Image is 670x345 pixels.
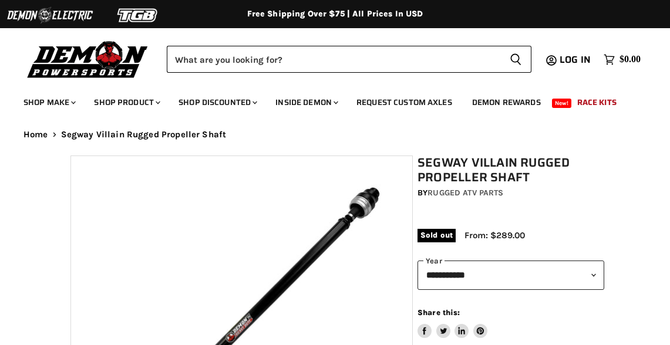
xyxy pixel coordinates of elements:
[15,90,83,114] a: Shop Make
[23,38,152,80] img: Demon Powersports
[94,4,182,26] img: TGB Logo 2
[500,46,531,73] button: Search
[15,86,638,114] ul: Main menu
[427,188,503,198] a: Rugged ATV Parts
[418,229,456,242] span: Sold out
[418,308,460,317] span: Share this:
[418,307,487,339] aside: Share this:
[560,52,591,67] span: Log in
[267,90,345,114] a: Inside Demon
[6,4,94,26] img: Demon Electric Logo 2
[348,90,461,114] a: Request Custom Axles
[552,99,572,108] span: New!
[418,155,604,185] h1: Segway Villain Rugged Propeller Shaft
[568,90,625,114] a: Race Kits
[598,51,647,68] a: $0.00
[463,90,550,114] a: Demon Rewards
[464,230,525,241] span: From: $289.00
[418,187,604,199] div: by
[167,46,531,73] form: Product
[170,90,264,114] a: Shop Discounted
[418,261,604,289] select: year
[85,90,167,114] a: Shop Product
[23,130,48,140] a: Home
[167,46,500,73] input: Search
[554,55,598,65] a: Log in
[61,130,227,140] span: Segway Villain Rugged Propeller Shaft
[620,54,641,65] span: $0.00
